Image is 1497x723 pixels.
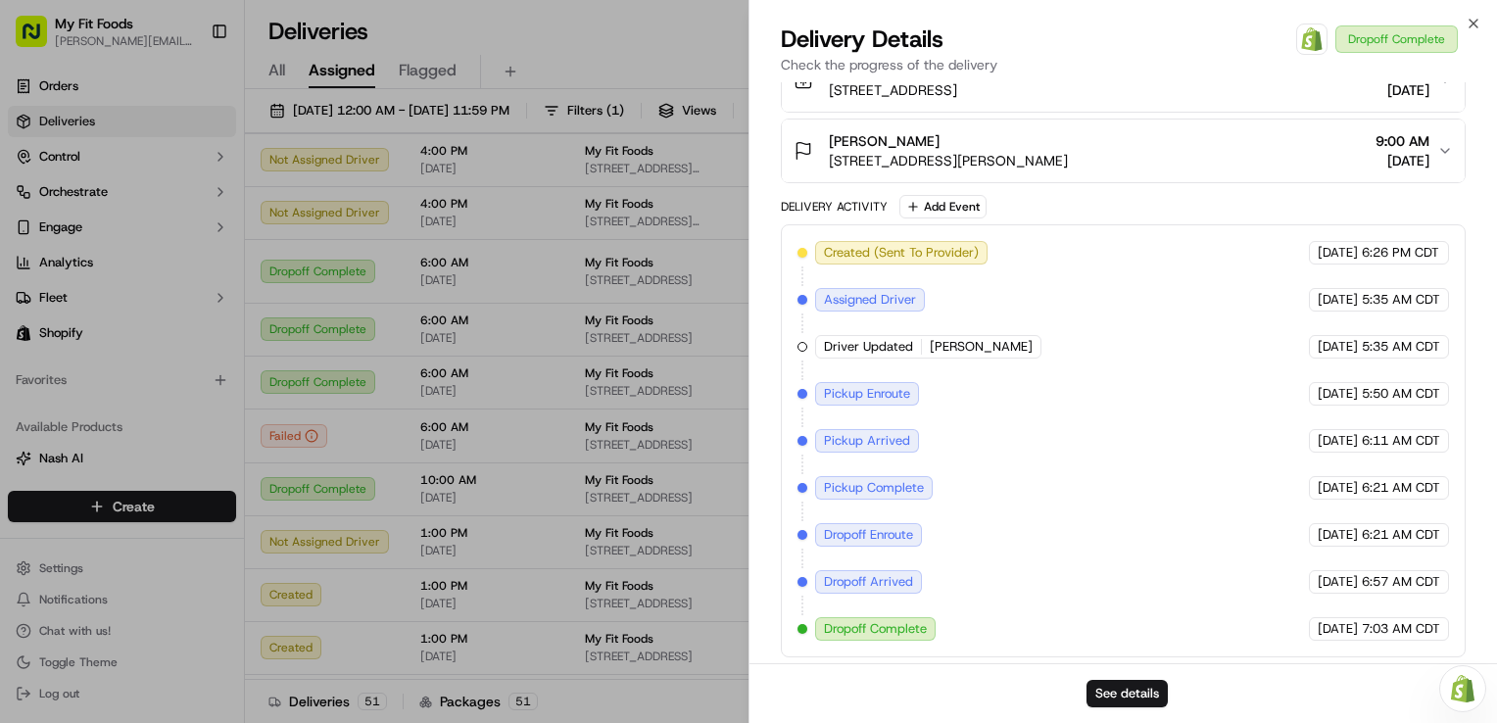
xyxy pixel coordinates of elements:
input: Got a question? Start typing here... [51,126,353,147]
span: Pickup Complete [824,479,924,497]
span: [PERSON_NAME] [829,131,940,151]
span: 7:03 AM CDT [1362,620,1440,638]
div: 💻 [166,286,181,302]
span: [DATE] [1318,526,1358,544]
p: Welcome 👋 [20,78,357,110]
span: Knowledge Base [39,284,150,304]
button: Add Event [899,195,987,218]
img: 1736555255976-a54dd68f-1ca7-489b-9aae-adbdc363a1c4 [20,187,55,222]
img: Shopify [1300,27,1324,51]
div: 📗 [20,286,35,302]
span: Dropoff Arrived [824,573,913,591]
span: 6:26 PM CDT [1362,244,1439,262]
span: 5:50 AM CDT [1362,385,1440,403]
span: Created (Sent To Provider) [824,244,979,262]
span: 9:00 AM [1376,131,1429,151]
button: [PERSON_NAME][STREET_ADDRESS][PERSON_NAME]9:00 AM[DATE] [782,120,1465,182]
span: 6:57 AM CDT [1362,573,1440,591]
a: Powered byPylon [138,331,237,347]
span: API Documentation [185,284,314,304]
span: [PERSON_NAME] [930,338,1033,356]
span: Driver Updated [824,338,913,356]
p: Check the progress of the delivery [781,55,1466,74]
span: 6:21 AM CDT [1362,479,1440,497]
span: [STREET_ADDRESS] [829,80,957,100]
span: [DATE] [1318,479,1358,497]
a: Shopify [1296,24,1328,55]
span: [DATE] [1318,620,1358,638]
span: [DATE] [1318,432,1358,450]
button: See details [1087,680,1168,707]
span: 6:21 AM CDT [1362,526,1440,544]
button: Start new chat [333,193,357,217]
a: 📗Knowledge Base [12,276,158,312]
span: [DATE] [1318,244,1358,262]
img: Nash [20,20,59,59]
span: 6:11 AM CDT [1362,432,1440,450]
a: 💻API Documentation [158,276,322,312]
span: Pylon [195,332,237,347]
span: [DATE] [1376,151,1429,170]
span: [DATE] [1318,291,1358,309]
div: Start new chat [67,187,321,207]
span: [STREET_ADDRESS][PERSON_NAME] [829,151,1068,170]
span: [DATE] [1318,338,1358,356]
div: Delivery Activity [781,199,888,215]
span: Dropoff Enroute [824,526,913,544]
span: [DATE] [1318,385,1358,403]
span: Pickup Enroute [824,385,910,403]
div: We're available if you need us! [67,207,248,222]
span: 5:35 AM CDT [1362,338,1440,356]
span: Dropoff Complete [824,620,927,638]
span: Assigned Driver [824,291,916,309]
span: [DATE] [1318,573,1358,591]
span: Pickup Arrived [824,432,910,450]
span: 5:35 AM CDT [1362,291,1440,309]
span: Delivery Details [781,24,943,55]
span: [DATE] [1376,80,1429,100]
